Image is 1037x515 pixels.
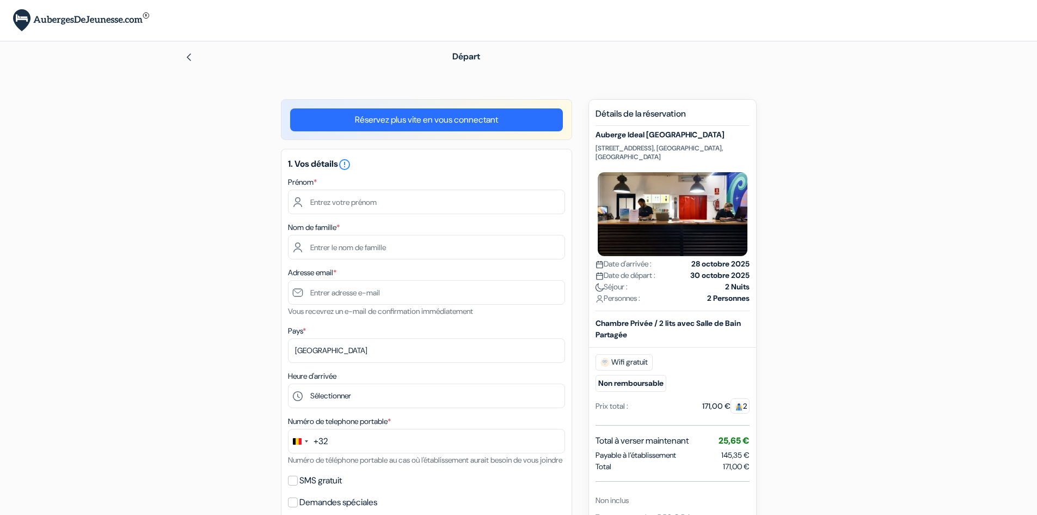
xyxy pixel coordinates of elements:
input: Entrez votre prénom [288,190,565,214]
h5: Auberge Ideal [GEOGRAPHIC_DATA] [596,130,750,140]
span: 171,00 € [723,461,750,472]
img: free_wifi.svg [600,358,609,367]
div: Prix total : [596,401,628,412]
strong: 30 octobre 2025 [690,270,750,281]
span: 145,35 € [721,450,750,460]
input: Entrer le nom de famille [288,235,565,259]
strong: 28 octobre 2025 [691,258,750,270]
label: SMS gratuit [299,473,342,488]
img: moon.svg [596,283,604,292]
label: Nom de famille [288,222,340,233]
small: Numéro de téléphone portable au cas où l'établissement aurait besoin de vous joindre [288,455,562,465]
span: Date d'arrivée : [596,258,652,270]
div: +32 [314,435,328,448]
span: 2 [731,398,750,414]
h5: Détails de la réservation [596,108,750,126]
span: Personnes : [596,293,640,304]
p: [STREET_ADDRESS], [GEOGRAPHIC_DATA], [GEOGRAPHIC_DATA] [596,144,750,161]
label: Pays [288,325,306,337]
img: user_icon.svg [596,295,604,303]
span: Séjour : [596,281,628,293]
span: Total à verser maintenant [596,434,689,447]
span: Payable à l’établissement [596,450,676,461]
b: Chambre Privée / 2 lits avec Salle de Bain Partagée [596,318,741,340]
span: Départ [452,51,480,62]
small: Non remboursable [596,375,666,392]
input: Entrer adresse e-mail [288,280,565,305]
label: Prénom [288,177,317,188]
img: calendar.svg [596,260,604,269]
small: Vous recevrez un e-mail de confirmation immédiatement [288,306,473,316]
span: Date de départ : [596,270,655,281]
h5: 1. Vos détails [288,158,565,171]
span: Total [596,461,611,472]
button: Change country, selected Belgium (+32) [289,429,328,453]
label: Demandes spéciales [299,495,377,510]
a: Réservez plus vite en vous connectant [290,108,563,131]
span: Wifi gratuit [596,354,653,371]
img: AubergesDeJeunesse.com [13,9,149,32]
i: error_outline [338,158,351,171]
label: Numéro de telephone portable [288,416,391,427]
label: Heure d'arrivée [288,371,336,382]
img: left_arrow.svg [185,53,193,62]
span: 25,65 € [719,435,750,446]
label: Adresse email [288,267,336,278]
strong: 2 Nuits [725,281,750,293]
a: error_outline [338,158,351,169]
strong: 2 Personnes [707,293,750,304]
img: guest.svg [735,403,743,411]
div: 171,00 € [702,401,750,412]
div: Non inclus [596,495,750,506]
img: calendar.svg [596,272,604,280]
